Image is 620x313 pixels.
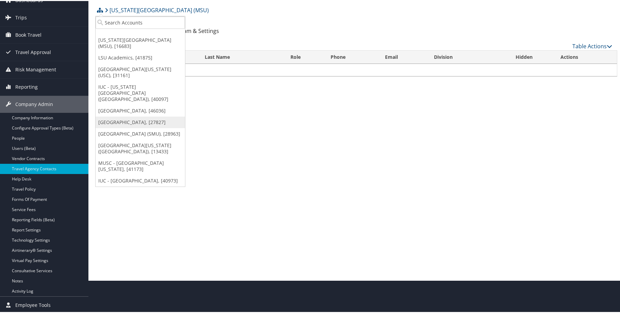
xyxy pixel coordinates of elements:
[554,50,617,63] th: Actions
[96,51,185,63] a: LSU Academics, [41875]
[15,8,27,25] span: Trips
[324,50,379,63] th: Phone
[96,174,185,186] a: IUC - [GEOGRAPHIC_DATA], [40973]
[96,15,185,28] input: Search Accounts
[96,80,185,104] a: IUC - [US_STATE][GEOGRAPHIC_DATA] ([GEOGRAPHIC_DATA]), [40097]
[96,33,185,51] a: [US_STATE][GEOGRAPHIC_DATA] (MSU), [16683]
[96,63,185,80] a: [GEOGRAPHIC_DATA][US_STATE] (USC), [31161]
[199,50,284,63] th: Last Name
[15,43,51,60] span: Travel Approval
[96,104,185,116] a: [GEOGRAPHIC_DATA], [46036]
[284,50,324,63] th: Role
[572,41,612,49] a: Table Actions
[96,139,185,156] a: [GEOGRAPHIC_DATA][US_STATE] ([GEOGRAPHIC_DATA]), [13433]
[96,127,185,139] a: [GEOGRAPHIC_DATA] (SMU), [28963]
[15,77,38,94] span: Reporting
[96,156,185,174] a: MUSC - [GEOGRAPHIC_DATA][US_STATE], [41173]
[15,60,56,77] span: Risk Management
[96,63,617,75] td: No data available in table
[96,116,185,127] a: [GEOGRAPHIC_DATA], [27827]
[379,50,428,63] th: Email
[15,296,51,313] span: Employee Tools
[15,25,41,42] span: Book Travel
[105,2,209,16] a: [US_STATE][GEOGRAPHIC_DATA] (MSU)
[177,26,219,34] a: Team & Settings
[494,50,554,63] th: Hidden
[15,95,53,112] span: Company Admin
[428,50,494,63] th: Division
